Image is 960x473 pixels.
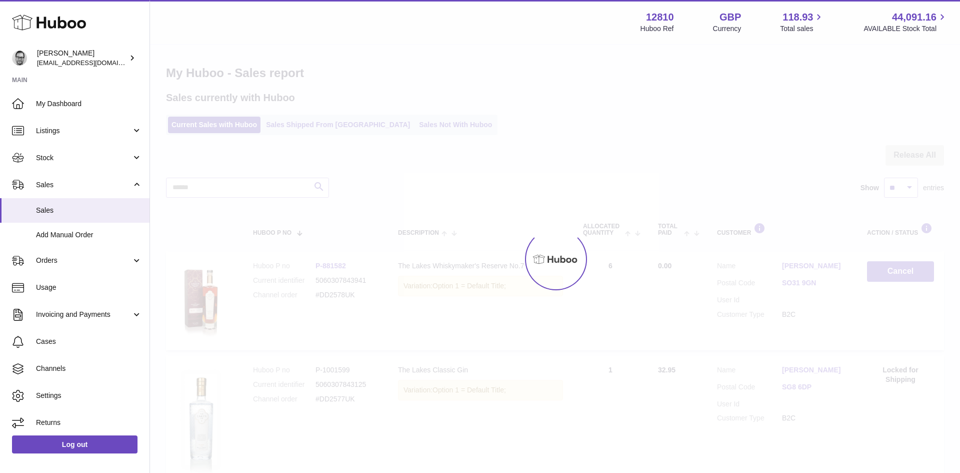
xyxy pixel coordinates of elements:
div: [PERSON_NAME] [37,49,127,68]
a: Log out [12,435,137,453]
span: Sales [36,180,131,190]
span: Add Manual Order [36,230,142,240]
span: Channels [36,364,142,373]
a: 44,091.16 AVAILABLE Stock Total [863,11,948,34]
span: 118.93 [782,11,813,24]
strong: 12810 [646,11,674,24]
div: Currency [713,24,741,34]
span: Returns [36,418,142,427]
span: [EMAIL_ADDRESS][DOMAIN_NAME] [37,59,147,67]
div: Huboo Ref [640,24,674,34]
span: Settings [36,391,142,400]
strong: GBP [719,11,741,24]
span: Stock [36,153,131,163]
span: Cases [36,337,142,346]
span: Invoicing and Payments [36,310,131,319]
img: internalAdmin-12810@internal.huboo.com [12,51,27,66]
span: Total sales [780,24,824,34]
span: Sales [36,206,142,215]
span: Listings [36,126,131,136]
a: 118.93 Total sales [780,11,824,34]
span: Usage [36,283,142,292]
span: 44,091.16 [892,11,936,24]
span: AVAILABLE Stock Total [863,24,948,34]
span: My Dashboard [36,99,142,109]
span: Orders [36,256,131,265]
